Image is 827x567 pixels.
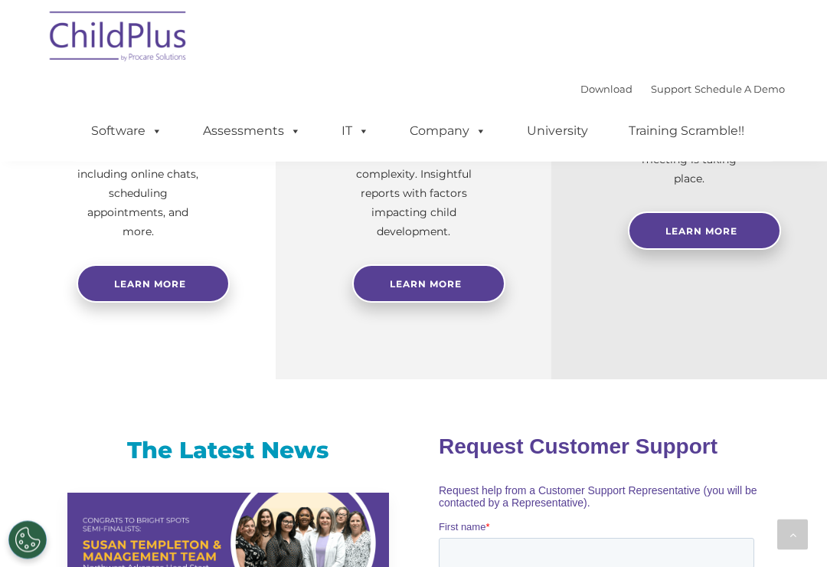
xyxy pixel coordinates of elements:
a: Training Scramble!! [613,116,760,146]
a: Learn more [77,265,230,303]
span: Learn More [665,226,737,238]
button: Cookies Settings [8,521,47,559]
a: Learn More [628,212,781,251]
img: ChildPlus by Procare Solutions [42,1,195,77]
a: Schedule A Demo [695,83,785,95]
h3: The Latest News [67,436,389,467]
a: IT [326,116,384,146]
a: Assessments [188,116,316,146]
a: Support [651,83,691,95]
span: Learn more [114,279,186,290]
a: Software [76,116,178,146]
a: Download [580,83,633,95]
span: Learn More [390,279,462,290]
font: | [580,83,785,95]
a: Company [394,116,502,146]
a: University [512,116,603,146]
a: Learn More [352,265,505,303]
